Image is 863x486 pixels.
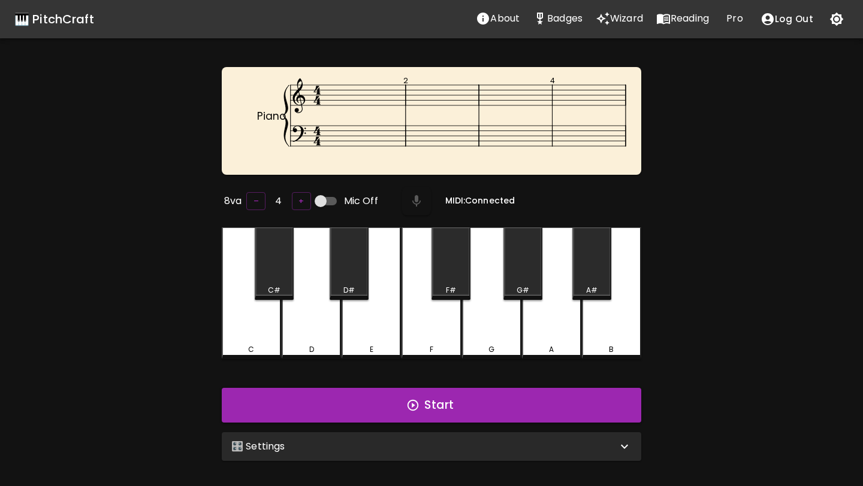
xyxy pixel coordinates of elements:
button: Start [222,388,641,423]
p: Wizard [610,11,643,26]
div: C [248,344,254,355]
a: 🎹 PitchCraft [14,10,94,29]
div: G [488,344,494,355]
button: Stats [526,7,589,31]
div: C# [268,285,280,296]
text: 4 [550,75,555,86]
button: account of current user [754,7,820,32]
div: A# [586,285,598,296]
button: – [246,192,265,211]
p: 🎛️ Settings [231,439,285,454]
div: B [609,344,614,355]
div: F [430,344,433,355]
p: About [490,11,520,26]
div: E [370,344,373,355]
button: Pro [716,7,754,31]
button: About [469,7,526,31]
h6: 4 [275,193,282,209]
p: Pro [726,11,743,26]
span: Mic Off [344,194,378,208]
a: About [469,7,526,32]
button: + [292,192,311,211]
p: Badges [547,11,583,26]
a: Stats [526,7,589,32]
div: D [309,344,314,355]
text: 2 [403,75,408,86]
h6: 8va [224,193,242,209]
div: G# [517,285,529,296]
a: Wizard [589,7,650,32]
div: A [549,344,554,355]
button: Reading [650,7,716,31]
a: Reading [650,7,716,32]
div: D# [343,285,355,296]
p: Reading [671,11,709,26]
h6: MIDI: Connected [445,195,515,208]
div: 🎛️ Settings [222,432,641,461]
button: Wizard [589,7,650,31]
div: F# [446,285,456,296]
a: Pro [716,7,754,32]
text: Piano [257,109,286,123]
